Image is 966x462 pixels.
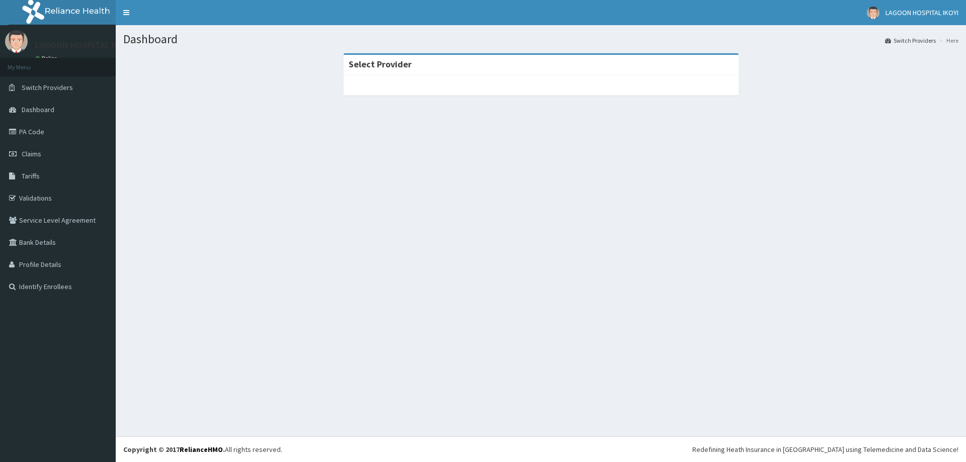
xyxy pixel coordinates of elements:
[116,436,966,462] footer: All rights reserved.
[22,171,40,180] span: Tariffs
[937,36,958,45] li: Here
[885,36,936,45] a: Switch Providers
[886,8,958,17] span: LAGOON HOSPITAL IKOYI
[867,7,879,19] img: User Image
[123,445,225,454] strong: Copyright © 2017 .
[22,149,41,158] span: Claims
[180,445,223,454] a: RelianceHMO
[22,83,73,92] span: Switch Providers
[123,33,958,46] h1: Dashboard
[349,58,412,70] strong: Select Provider
[5,30,28,53] img: User Image
[692,444,958,454] div: Redefining Heath Insurance in [GEOGRAPHIC_DATA] using Telemedicine and Data Science!
[22,105,54,114] span: Dashboard
[35,55,59,62] a: Online
[35,41,132,50] p: LAGOON HOSPITAL IKOYI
